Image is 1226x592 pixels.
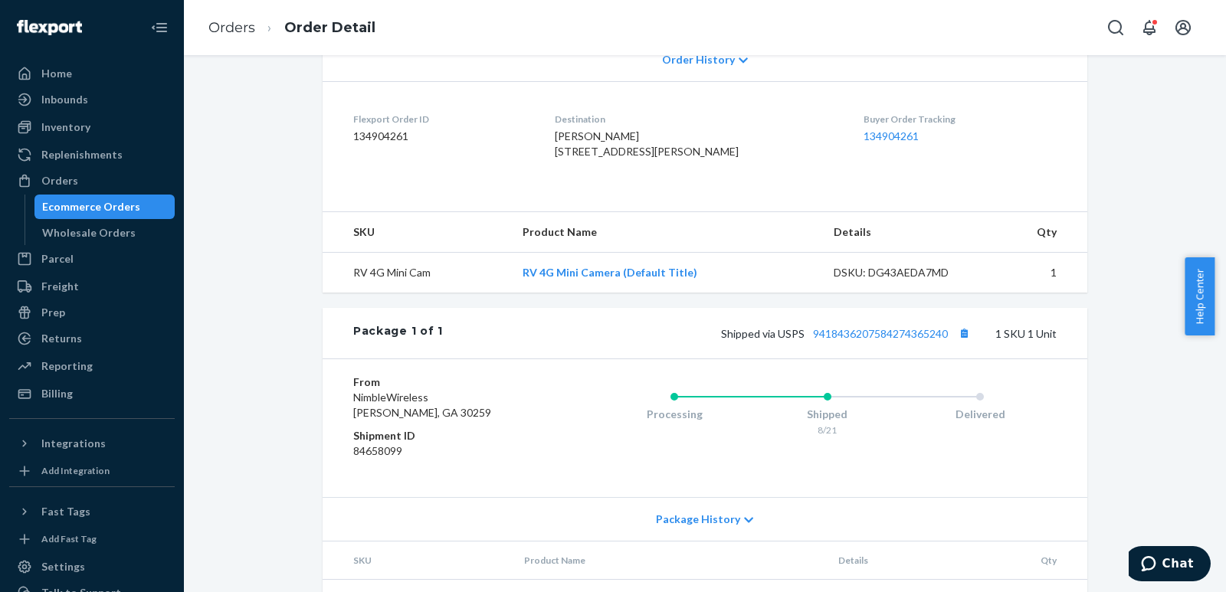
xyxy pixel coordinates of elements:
a: Settings [9,554,175,579]
dd: 84658099 [353,443,536,459]
td: 1 [989,253,1087,293]
a: Replenishments [9,142,175,167]
a: Home [9,61,175,86]
div: Replenishments [41,147,123,162]
a: Billing [9,381,175,406]
div: Processing [598,407,751,422]
dt: From [353,374,536,390]
a: Prep [9,300,175,325]
div: Settings [41,559,85,574]
span: NimbleWireless [PERSON_NAME], GA 30259 [353,391,491,419]
a: Order Detail [284,19,375,36]
dt: Buyer Order Tracking [864,113,1057,126]
div: Inventory [41,119,90,135]
button: Fast Tags [9,499,175,524]
button: Help Center [1185,257,1215,335]
div: Inbounds [41,92,88,107]
div: Billing [41,386,73,401]
div: Parcel [41,251,74,267]
div: Orders [41,173,78,188]
img: Flexport logo [17,20,82,35]
dd: 134904261 [353,129,530,144]
span: Package History [656,512,740,527]
div: Integrations [41,436,106,451]
dt: Destination [555,113,840,126]
a: Freight [9,274,175,299]
button: Open Search Box [1100,12,1131,43]
th: Qty [989,212,1087,253]
a: Returns [9,326,175,351]
div: Add Fast Tag [41,532,97,545]
th: Qty [995,541,1087,580]
th: SKU [323,541,512,580]
button: Open account menu [1168,12,1198,43]
div: Shipped [751,407,904,422]
button: Open notifications [1134,12,1165,43]
a: 134904261 [864,129,919,142]
div: Wholesale Orders [42,225,136,240]
a: Add Integration [9,462,175,480]
button: Close Navigation [144,12,175,43]
div: Ecommerce Orders [42,199,140,214]
ol: breadcrumbs [196,5,388,51]
a: Wholesale Orders [34,221,175,245]
div: Reporting [41,358,93,374]
button: Integrations [9,431,175,456]
div: 1 SKU 1 Unit [443,323,1057,343]
div: Fast Tags [41,504,90,519]
a: RV 4G Mini Camera (Default Title) [523,266,697,279]
dt: Flexport Order ID [353,113,530,126]
div: Package 1 of 1 [353,323,443,343]
div: Returns [41,331,82,346]
dt: Shipment ID [353,428,536,443]
span: Shipped via USPS [721,327,974,340]
div: Prep [41,305,65,320]
a: Add Fast Tag [9,530,175,548]
a: Inbounds [9,87,175,112]
div: Freight [41,279,79,294]
a: Orders [9,168,175,193]
iframe: Opens a widget where you can chat to one of our agents [1129,546,1211,584]
td: RV 4G Mini Cam [323,253,510,293]
a: Ecommerce Orders [34,195,175,219]
a: 9418436207584274365240 [813,327,948,340]
a: Reporting [9,354,175,378]
span: Order History [662,52,735,67]
button: Copy tracking number [954,323,974,343]
span: [PERSON_NAME] [STREET_ADDRESS][PERSON_NAME] [555,129,739,158]
th: Details [821,212,990,253]
div: Add Integration [41,464,110,477]
a: Parcel [9,247,175,271]
th: Product Name [510,212,821,253]
th: Product Name [512,541,826,580]
a: Inventory [9,115,175,139]
th: Details [826,541,995,580]
a: Orders [208,19,255,36]
div: 8/21 [751,424,904,437]
div: Delivered [903,407,1057,422]
div: Home [41,66,72,81]
div: DSKU: DG43AEDA7MD [834,265,978,280]
th: SKU [323,212,510,253]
